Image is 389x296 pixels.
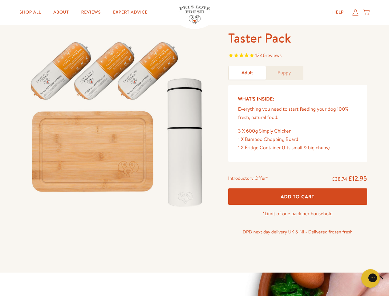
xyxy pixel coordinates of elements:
button: Add To Cart [228,188,367,205]
img: Taster Pack - Adult [22,30,213,213]
img: Pets Love Fresh [179,6,210,24]
iframe: Gorgias live chat messenger [358,267,383,290]
iframe: Gorgias live chat window [255,51,383,268]
h5: What’s Inside: [238,95,357,103]
a: Reviews [76,6,105,18]
span: 1346 reviews [255,52,282,59]
div: 1 X Fridge Container (fits small & big chubs) [238,144,357,152]
p: *Limit of one pack per household [228,210,367,218]
p: DPD next day delivery UK & NI • Delivered frozen fresh [228,228,367,236]
a: About [48,6,74,18]
div: 3 X 600g Simply Chicken [238,127,357,135]
span: 1 X Bamboo Chopping Board [238,136,298,143]
div: Introductory Offer* [228,174,268,183]
h1: Taster Pack [228,30,367,47]
a: Help [327,6,349,18]
p: Everything you need to start feeding your dog 100% fresh, natural food. [238,105,357,122]
span: Rated 4.8 out of 5 stars 1346 reviews [228,51,367,61]
a: Expert Advice [108,6,152,18]
a: Shop All [14,6,46,18]
a: Adult [229,66,266,80]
